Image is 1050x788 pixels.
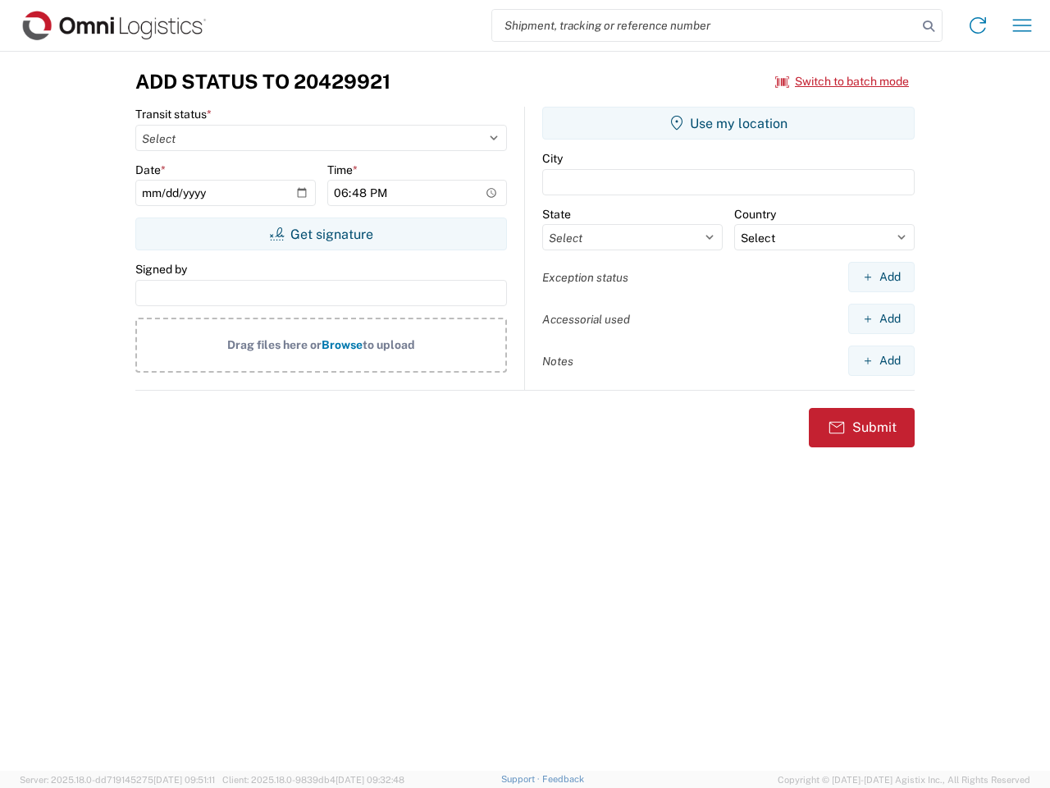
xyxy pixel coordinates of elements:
[135,70,390,94] h3: Add Status to 20429921
[492,10,917,41] input: Shipment, tracking or reference number
[222,775,404,785] span: Client: 2025.18.0-9839db4
[542,151,563,166] label: City
[135,218,507,250] button: Get signature
[20,775,215,785] span: Server: 2025.18.0-dd719145275
[327,163,358,177] label: Time
[153,775,215,785] span: [DATE] 09:51:11
[848,262,915,292] button: Add
[775,68,909,95] button: Switch to batch mode
[336,775,404,785] span: [DATE] 09:32:48
[542,207,571,222] label: State
[135,163,166,177] label: Date
[542,107,915,140] button: Use my location
[542,270,628,285] label: Exception status
[227,338,322,351] span: Drag files here or
[809,408,915,447] button: Submit
[734,207,776,222] label: Country
[135,262,187,277] label: Signed by
[542,354,573,369] label: Notes
[363,338,415,351] span: to upload
[848,346,915,376] button: Add
[135,107,212,121] label: Transit status
[778,772,1030,787] span: Copyright © [DATE]-[DATE] Agistix Inc., All Rights Reserved
[848,304,915,334] button: Add
[542,312,630,327] label: Accessorial used
[501,774,542,784] a: Support
[542,774,584,784] a: Feedback
[322,338,363,351] span: Browse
